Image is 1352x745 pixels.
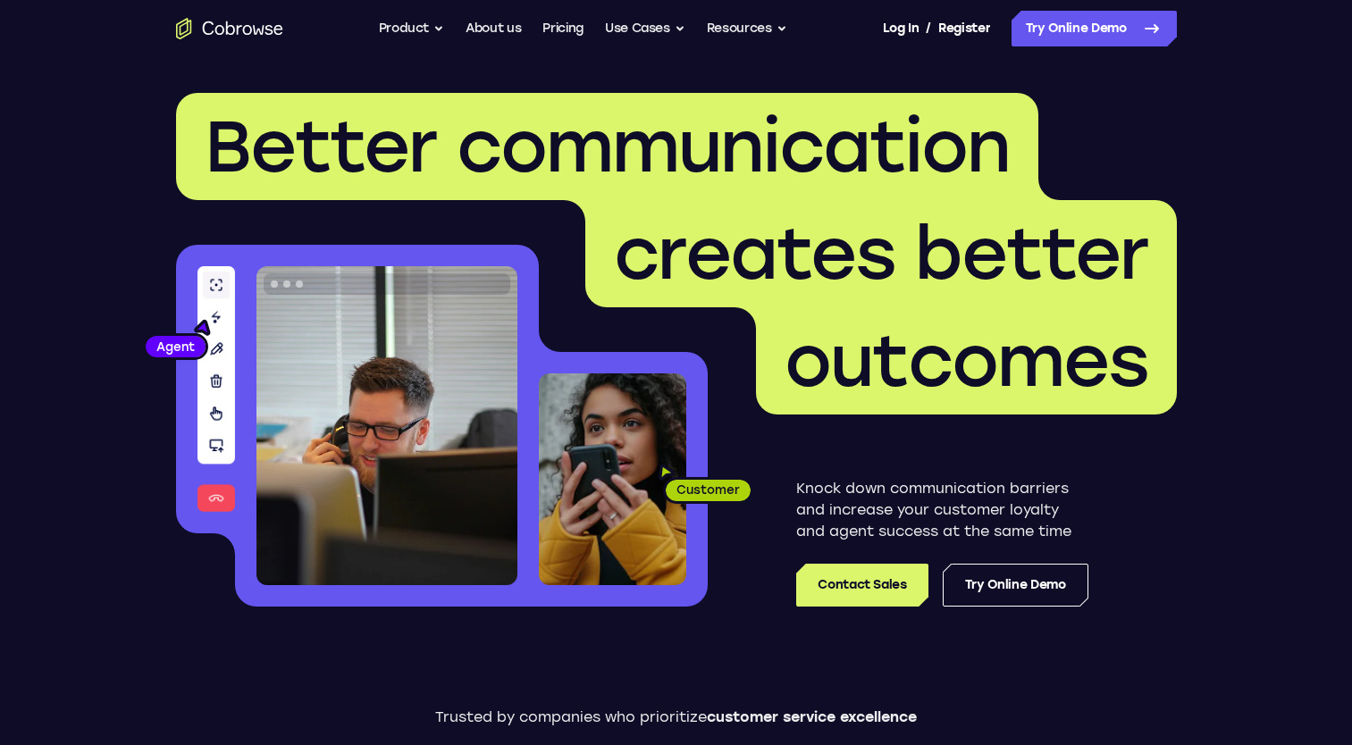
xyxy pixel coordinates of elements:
p: Knock down communication barriers and increase your customer loyalty and agent success at the sam... [796,478,1088,542]
a: Pricing [542,11,584,46]
span: customer service excellence [707,708,917,725]
button: Product [379,11,445,46]
span: outcomes [785,318,1148,404]
a: Try Online Demo [943,564,1088,607]
span: Better communication [205,104,1010,189]
a: Log In [883,11,919,46]
a: Go to the home page [176,18,283,39]
a: Register [938,11,990,46]
span: creates better [614,211,1148,297]
img: A customer holding their phone [539,373,686,585]
img: A customer support agent talking on the phone [256,266,517,585]
button: Use Cases [605,11,685,46]
span: / [926,18,931,39]
a: Try Online Demo [1012,11,1177,46]
button: Resources [707,11,787,46]
a: About us [466,11,521,46]
a: Contact Sales [796,564,928,607]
